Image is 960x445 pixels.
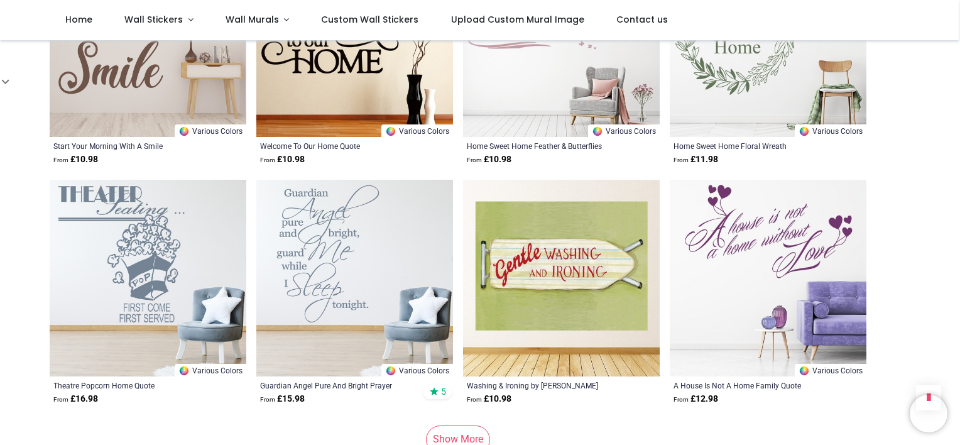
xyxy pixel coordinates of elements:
[256,180,453,376] img: Guardian Angel Pure And Bright Prayer Quote Wall Sticker
[226,13,279,26] span: Wall Murals
[53,153,98,166] strong: £ 10.98
[799,126,810,137] img: Color Wheel
[463,180,660,376] img: Washing & Ironing Wall Sticker by Susan Eby Glass
[124,13,183,26] span: Wall Stickers
[795,364,866,376] a: Various Colors
[451,13,584,26] span: Upload Custom Mural Image
[260,153,305,166] strong: £ 10.98
[53,141,205,151] a: Start Your Morning With A Smile Inspirational Quote
[467,157,482,163] span: From
[385,126,396,137] img: Color Wheel
[175,124,246,137] a: Various Colors
[381,124,453,137] a: Various Colors
[441,386,446,397] span: 5
[260,393,305,405] strong: £ 15.98
[467,380,618,390] a: Washing & Ironing by [PERSON_NAME] Glass
[467,393,511,405] strong: £ 10.98
[178,126,190,137] img: Color Wheel
[53,396,68,403] span: From
[674,153,718,166] strong: £ 11.98
[592,126,603,137] img: Color Wheel
[381,364,453,376] a: Various Colors
[588,124,660,137] a: Various Colors
[674,380,825,390] a: A House Is Not A Home Family Quote
[175,364,246,376] a: Various Colors
[260,380,412,390] a: Guardian Angel Pure And Bright Prayer Quote
[260,396,275,403] span: From
[799,365,810,376] img: Color Wheel
[795,124,866,137] a: Various Colors
[385,365,396,376] img: Color Wheel
[674,393,718,405] strong: £ 12.98
[53,393,98,405] strong: £ 16.98
[616,13,668,26] span: Contact us
[670,180,866,376] img: A House Is Not A Home Family Quote Wall Sticker
[260,141,412,151] a: Welcome To Our Home Quote
[467,153,511,166] strong: £ 10.98
[178,365,190,376] img: Color Wheel
[50,180,246,376] img: Theatre Popcorn Home Quote Wall Sticker
[65,13,92,26] span: Home
[260,157,275,163] span: From
[321,13,418,26] span: Custom Wall Stickers
[53,380,205,390] a: Theatre Popcorn Home Quote
[674,141,825,151] a: Home Sweet Home Floral Wreath
[467,141,618,151] a: Home Sweet Home Feather & Butterflies
[910,395,947,432] iframe: Brevo live chat
[674,157,689,163] span: From
[467,396,482,403] span: From
[53,157,68,163] span: From
[674,396,689,403] span: From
